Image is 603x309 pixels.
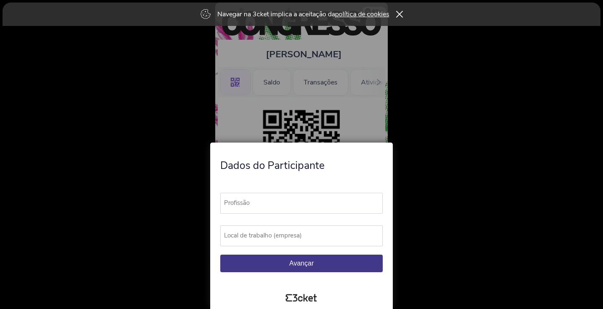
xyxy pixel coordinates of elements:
span: Avançar [289,260,314,267]
label: Profissão [220,193,390,213]
label: Local de trabalho (empresa) [220,225,390,246]
p: Navegar na 3cket implica a aceitação da [217,10,389,19]
button: Avançar [220,255,383,272]
h4: Dados do Participante [220,158,383,173]
a: política de cookies [335,10,389,19]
